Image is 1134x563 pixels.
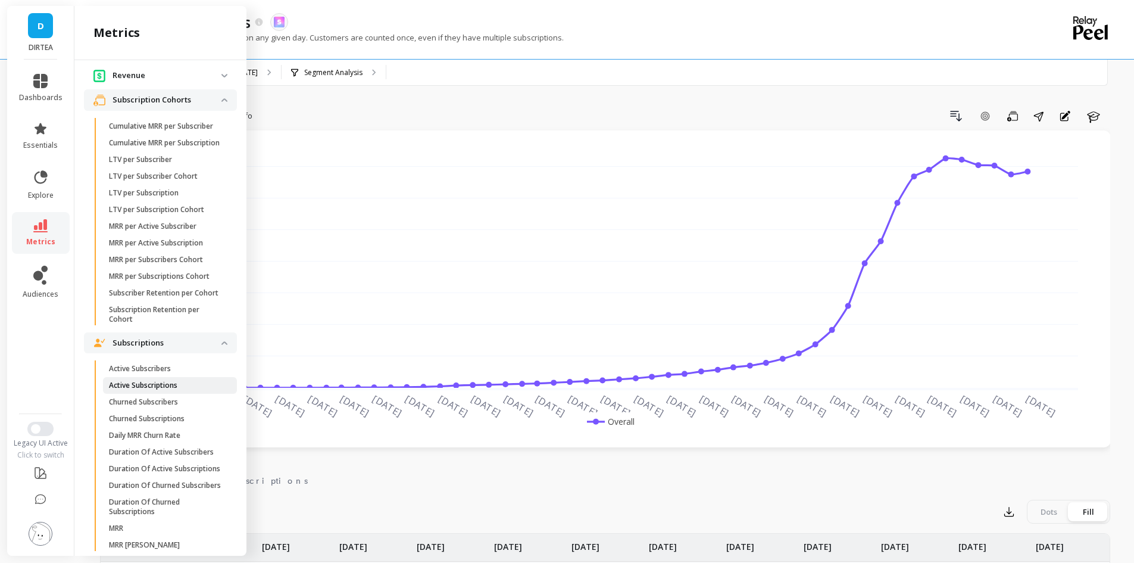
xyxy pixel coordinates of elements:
[649,534,677,553] p: [DATE]
[109,381,177,390] p: Active Subscriptions
[19,43,63,52] p: DIRTEA
[417,534,445,553] p: [DATE]
[109,447,214,457] p: Duration Of Active Subscribers
[109,481,221,490] p: Duration Of Churned Subscribers
[109,138,220,148] p: Cumulative MRR per Subscription
[109,122,213,131] p: Cumulative MRR per Subscriber
[109,272,210,281] p: MRR per Subscriptions Cohort
[109,431,180,440] p: Daily MRR Churn Rate
[494,534,522,553] p: [DATE]
[221,341,227,345] img: down caret icon
[109,397,178,407] p: Churned Subscribers
[221,98,227,102] img: down caret icon
[113,70,221,82] p: Revenue
[28,191,54,200] span: explore
[109,464,220,474] p: Duration Of Active Subscriptions
[93,24,140,41] h2: metrics
[221,74,227,77] img: down caret icon
[109,305,223,324] p: Subscription Retention per Cohort
[1069,502,1108,521] div: Fill
[958,534,986,553] p: [DATE]
[113,94,221,106] p: Subscription Cohorts
[109,414,185,424] p: Churned Subscriptions
[29,522,52,546] img: profile picture
[109,540,180,550] p: MRR [PERSON_NAME]
[113,337,221,349] p: Subscriptions
[804,534,832,553] p: [DATE]
[214,475,308,487] span: Subscriptions
[274,17,285,27] img: api.skio.svg
[571,534,599,553] p: [DATE]
[109,238,203,248] p: MRR per Active Subscription
[93,69,105,82] img: navigation item icon
[23,290,58,299] span: audiences
[109,497,223,517] p: Duration Of Churned Subscriptions
[38,19,44,33] span: D
[262,534,290,553] p: [DATE]
[109,155,172,164] p: LTV per Subscriber
[109,524,123,533] p: MRR
[1029,502,1069,521] div: Dots
[339,534,367,553] p: [DATE]
[1036,534,1064,553] p: [DATE]
[109,172,198,181] p: LTV per Subscriber Cohort
[93,94,105,106] img: navigation item icon
[726,534,754,553] p: [DATE]
[19,93,63,102] span: dashboards
[7,450,74,460] div: Click to switch
[109,255,203,265] p: MRR per Subscribers Cohort
[100,32,564,43] p: The number of active subscribers on any given day. Customers are counted once, even if they have ...
[109,288,218,298] p: Subscriber Retention per Cohort
[109,222,196,231] p: MRR per Active Subscriber
[304,68,363,77] p: Segment Analysis
[93,338,105,347] img: navigation item icon
[7,438,74,448] div: Legacy UI Active
[109,364,171,374] p: Active Subscribers
[881,534,909,553] p: [DATE]
[109,205,204,214] p: LTV per Subscription Cohort
[23,141,58,150] span: essentials
[100,465,1110,493] nav: Tabs
[26,237,55,247] span: metrics
[27,422,54,436] button: Switch to New UI
[109,188,179,198] p: LTV per Subscription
